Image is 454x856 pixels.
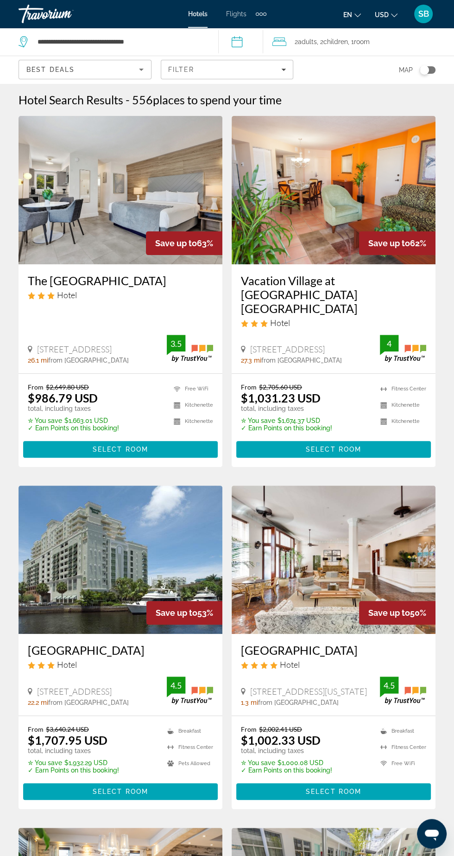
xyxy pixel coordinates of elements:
div: 62% [359,231,435,255]
div: 4 [380,338,398,349]
span: Children [323,38,348,45]
a: Vacation Village at [GEOGRAPHIC_DATA] [GEOGRAPHIC_DATA] [241,274,426,315]
p: $1,674.37 USD [241,417,332,424]
button: Select check in and out date [218,28,263,56]
del: $2,002.41 USD [259,725,302,733]
div: 4.5 [380,680,398,691]
span: 1.3 mi [241,699,258,706]
input: Search hotel destination [37,35,204,49]
span: Select Room [306,446,361,453]
span: Adults [298,38,317,45]
button: Travelers: 2 adults, 2 children [263,28,454,56]
span: from [GEOGRAPHIC_DATA] [48,357,129,364]
button: Select Room [236,441,431,458]
del: $3,640.24 USD [46,725,89,733]
span: Hotel [57,659,77,670]
span: Select Room [93,788,148,795]
span: From [28,383,44,391]
li: Kitchenette [169,415,213,427]
li: Pets Allowed [163,758,213,769]
div: 3 star Hotel [28,290,213,300]
h1: Hotel Search Results [19,93,123,107]
li: Breakfast [376,725,426,737]
a: Select Room [23,443,218,454]
img: TrustYou guest rating badge [380,677,426,704]
a: Select Room [236,443,431,454]
span: ✮ You save [241,759,275,767]
span: Select Room [306,788,361,795]
span: ✮ You save [241,417,275,424]
li: Kitchenette [169,399,213,411]
a: Select Room [236,785,431,795]
button: Extra navigation items [256,6,266,21]
span: From [28,725,44,733]
span: [STREET_ADDRESS][US_STATE] [250,686,367,696]
div: 4 star Hotel [241,659,426,670]
span: - [126,93,130,107]
li: Breakfast [163,725,213,737]
p: total, including taxes [241,747,332,754]
span: from [GEOGRAPHIC_DATA] [261,357,342,364]
p: $1,663.01 USD [28,417,119,424]
span: from [GEOGRAPHIC_DATA] [258,699,339,706]
span: Save up to [368,238,410,248]
a: Select Room [23,785,218,795]
span: , 1 [348,35,370,48]
div: 50% [359,601,435,625]
div: 53% [146,601,222,625]
span: ✮ You save [28,759,62,767]
button: Toggle map [413,66,435,74]
span: Map [399,64,413,77]
span: Save up to [155,238,197,248]
span: 26.1 mi [28,357,48,364]
span: places to spend your time [153,93,282,107]
p: $1,000.08 USD [241,759,332,767]
img: TrustYou guest rating badge [380,335,426,362]
h2: 556 [132,93,282,107]
ins: $1,002.33 USD [241,733,321,747]
p: ✓ Earn Points on this booking! [28,767,119,774]
li: Free WiFi [169,383,213,395]
span: Room [354,38,370,45]
li: Kitchenette [376,399,426,411]
li: Fitness Center [376,383,426,395]
button: Change currency [375,8,397,21]
a: [GEOGRAPHIC_DATA] [28,643,213,657]
img: Clinton Hotel South Beach [232,485,435,634]
span: ✮ You save [28,417,62,424]
p: total, including taxes [241,405,332,412]
div: 3 star Hotel [28,659,213,670]
span: 27.3 mi [241,357,261,364]
a: Hotels [188,10,208,18]
div: 3 star Hotel [241,318,426,328]
span: Save up to [368,608,410,618]
span: From [241,383,257,391]
span: Select Room [93,446,148,453]
span: Hotel [57,290,77,300]
p: ✓ Earn Points on this booking! [28,424,119,432]
p: ✓ Earn Points on this booking! [241,767,332,774]
span: [STREET_ADDRESS] [37,686,112,696]
div: 63% [146,231,222,255]
div: 3.5 [167,338,185,349]
a: [GEOGRAPHIC_DATA] [241,643,426,657]
span: Flights [226,10,246,18]
div: 4.5 [167,680,185,691]
span: 2 [295,35,317,48]
a: Travorium [19,2,111,26]
button: User Menu [411,4,435,24]
span: en [343,11,352,19]
li: Fitness Center [163,741,213,753]
span: [STREET_ADDRESS] [37,344,112,354]
h3: The [GEOGRAPHIC_DATA] [28,274,213,287]
button: Filters [161,60,294,79]
li: Kitchenette [376,415,426,427]
span: From [241,725,257,733]
span: USD [375,11,389,19]
img: The Garden Hotel & Resort [19,116,222,264]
